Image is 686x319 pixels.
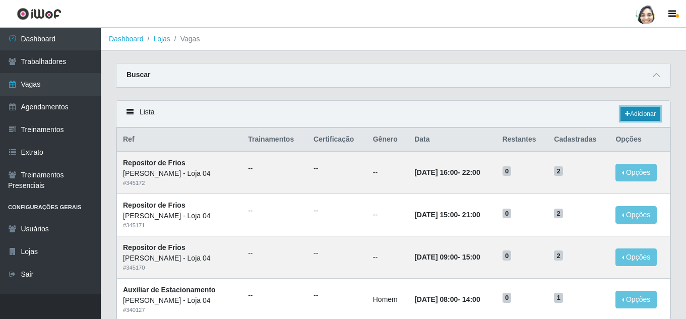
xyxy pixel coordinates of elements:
[123,264,236,272] div: # 345170
[367,151,408,194] td: --
[367,236,408,278] td: --
[367,194,408,236] td: --
[248,290,301,301] ul: --
[307,128,367,152] th: Certificação
[242,128,307,152] th: Trainamentos
[615,291,657,308] button: Opções
[615,248,657,266] button: Opções
[496,128,548,152] th: Restantes
[414,253,458,261] time: [DATE] 09:00
[554,293,563,303] span: 1
[17,8,61,20] img: CoreUI Logo
[503,166,512,176] span: 0
[414,168,480,176] strong: -
[554,250,563,261] span: 2
[414,211,458,219] time: [DATE] 15:00
[620,107,660,121] a: Adicionar
[248,163,301,174] ul: --
[414,295,480,303] strong: -
[123,243,185,251] strong: Repositor de Frios
[615,164,657,181] button: Opções
[123,286,216,294] strong: Auxiliar de Estacionamento
[414,168,458,176] time: [DATE] 16:00
[127,71,150,79] strong: Buscar
[314,206,361,216] ul: --
[414,253,480,261] strong: -
[554,209,563,219] span: 2
[462,253,480,261] time: 15:00
[609,128,670,152] th: Opções
[248,206,301,216] ul: --
[123,295,236,306] div: [PERSON_NAME] - Loja 04
[314,163,361,174] ul: --
[554,166,563,176] span: 2
[503,293,512,303] span: 0
[503,209,512,219] span: 0
[248,248,301,259] ul: --
[462,295,480,303] time: 14:00
[123,201,185,209] strong: Repositor de Frios
[414,295,458,303] time: [DATE] 08:00
[462,168,480,176] time: 22:00
[117,128,242,152] th: Ref
[615,206,657,224] button: Opções
[101,28,686,51] nav: breadcrumb
[367,128,408,152] th: Gênero
[170,34,200,44] li: Vagas
[123,253,236,264] div: [PERSON_NAME] - Loja 04
[123,179,236,187] div: # 345172
[503,250,512,261] span: 0
[123,168,236,179] div: [PERSON_NAME] - Loja 04
[408,128,496,152] th: Data
[153,35,170,43] a: Lojas
[123,221,236,230] div: # 345171
[123,306,236,314] div: # 340127
[414,211,480,219] strong: -
[123,211,236,221] div: [PERSON_NAME] - Loja 04
[314,248,361,259] ul: --
[314,290,361,301] ul: --
[116,101,670,127] div: Lista
[123,159,185,167] strong: Repositor de Frios
[548,128,609,152] th: Cadastradas
[462,211,480,219] time: 21:00
[109,35,144,43] a: Dashboard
